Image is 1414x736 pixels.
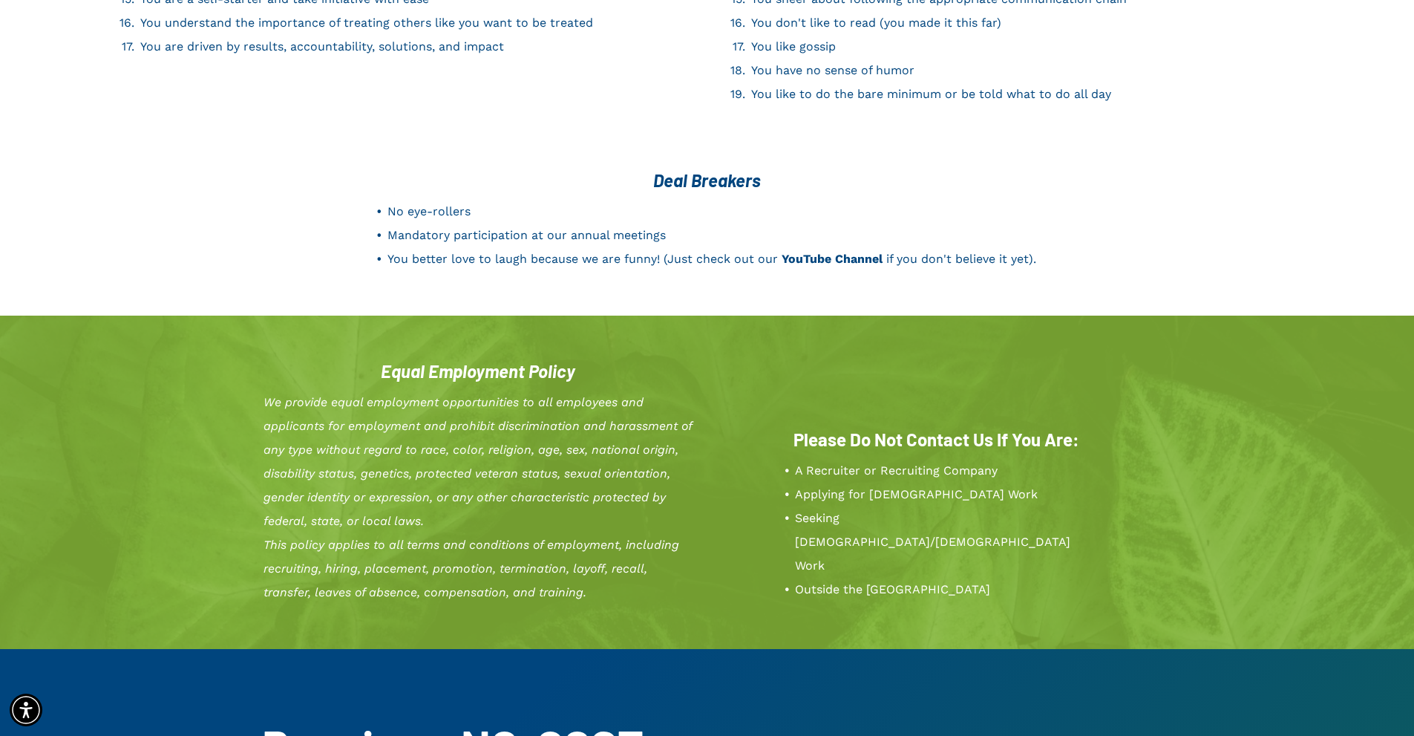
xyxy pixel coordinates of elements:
[264,395,692,528] span: We provide equal employment opportunities to all employees and applicants for employment and proh...
[795,582,990,596] span: Outside the [GEOGRAPHIC_DATA]
[10,694,42,726] div: Accessibility Menu
[793,429,1079,450] span: Please Do Not Contact Us If You Are:
[140,39,504,53] span: You are driven by results, accountability, solutions, and impact
[795,463,998,478] span: A Recruiter or Recruiting Company
[751,63,914,77] span: You have no sense of humor
[782,252,883,266] span: YouTube Channel
[387,204,471,218] span: No eye-rollers
[886,252,1036,266] span: if you don't believe it yet).
[381,360,575,382] span: Equal Employment Policy
[653,169,761,191] span: Deal Breakers
[795,511,1070,573] span: Seeking [DEMOGRAPHIC_DATA]/[DEMOGRAPHIC_DATA] Work
[140,16,593,30] span: You understand the importance of treating others like you want to be treated
[264,538,679,599] span: This policy applies to all terms and conditions of employment, including recruiting, hiring, plac...
[387,228,666,242] span: Mandatory participation at our annual meetings
[751,87,1111,101] span: You like to do the bare minimum or be told what to do all day
[795,487,1038,501] span: Applying for [DEMOGRAPHIC_DATA] Work
[387,252,778,266] span: You better love to laugh because we are funny! (Just check out our
[751,16,1001,30] span: You don't like to read (you made it this far)
[751,39,836,53] span: You like gossip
